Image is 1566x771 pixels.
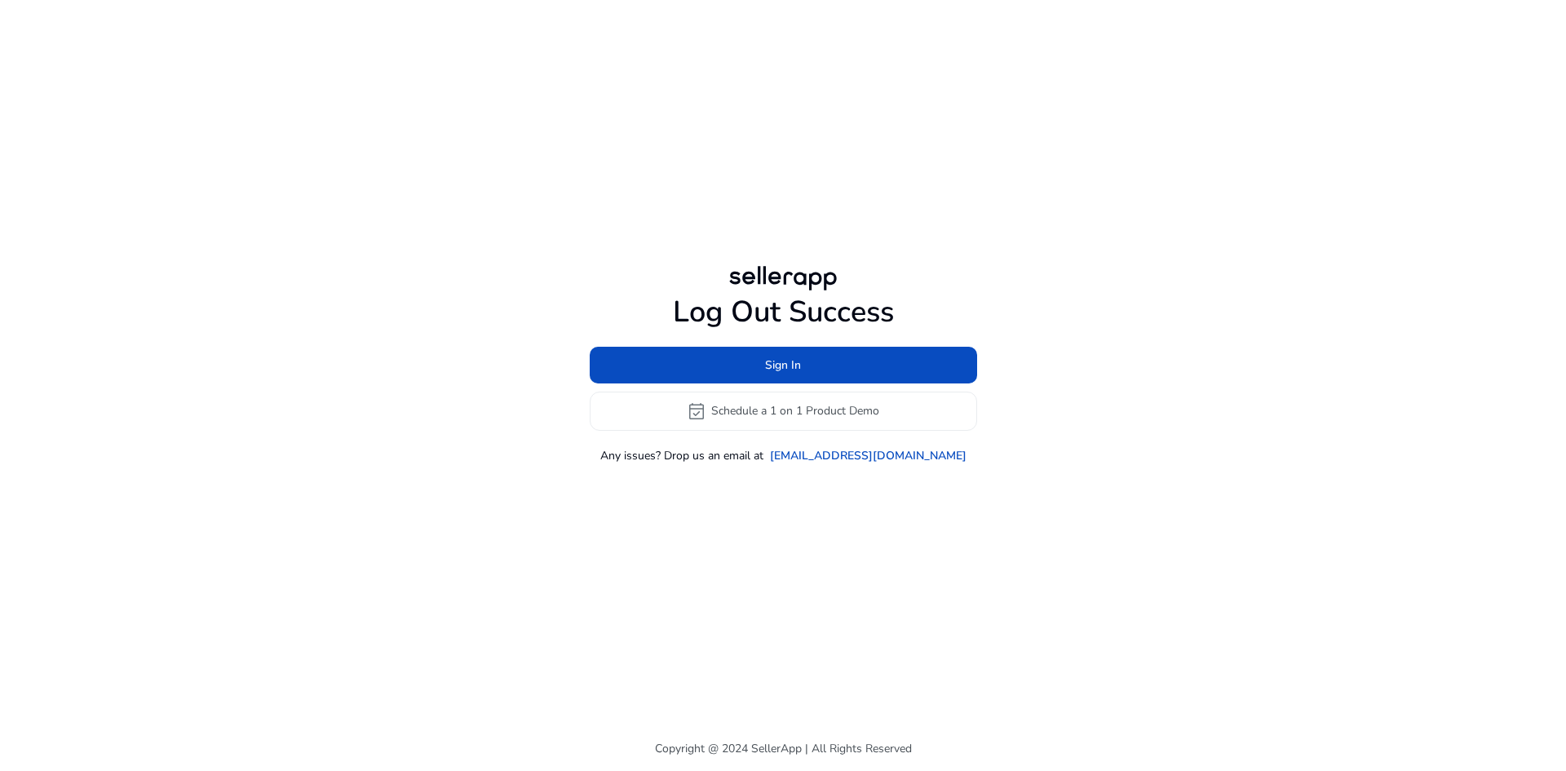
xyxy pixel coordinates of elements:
p: Any issues? Drop us an email at [600,447,763,464]
button: Sign In [590,347,977,383]
a: [EMAIL_ADDRESS][DOMAIN_NAME] [770,447,967,464]
span: Sign In [765,357,801,374]
button: event_availableSchedule a 1 on 1 Product Demo [590,392,977,431]
h1: Log Out Success [590,295,977,330]
span: event_available [687,401,706,421]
